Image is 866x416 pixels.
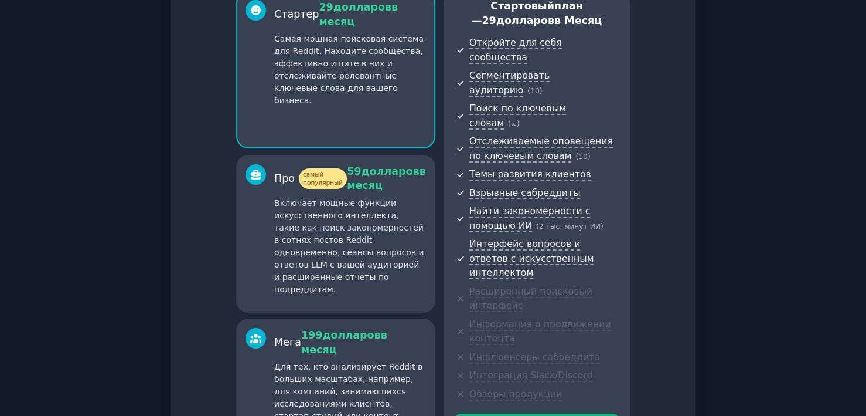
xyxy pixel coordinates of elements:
[469,286,592,312] font: Расширенный поисковый интерфейс
[554,15,602,26] font: в месяц
[482,15,496,26] font: 29
[601,222,604,231] font: )
[469,70,550,96] font: Сегментировать аудиторию
[469,370,593,381] font: Интеграция Slack/Discord
[274,34,424,105] font: Самая мощная поисковая система для Reddit. Находите сообщества, эффективно ищите в них и отслежив...
[347,165,361,177] font: 59
[469,388,562,400] font: Обзоры продукции
[319,1,333,13] font: 29
[540,87,543,95] font: )
[322,329,380,341] font: долларов
[527,87,530,95] font: (
[469,187,581,198] font: Взрывные сабреддиты
[508,120,511,128] font: (
[536,222,539,231] font: (
[469,136,613,161] font: Отслеживаемые оповещения по ключевым словам
[517,120,520,128] font: )
[469,238,594,278] font: Интерфейс вопросов и ответов с искусственным интеллектом
[469,103,566,128] font: Поиск по ключевым словам
[274,173,295,184] font: Про
[469,168,591,180] font: Темы развития клиентов
[496,15,554,26] font: долларов
[301,329,323,341] font: 199
[539,222,601,231] font: 2 тыс. минут ИИ
[274,336,301,348] font: Мега
[301,329,387,356] font: в месяц
[469,37,562,63] font: Откройте для себя сообщества
[469,351,600,363] font: Инфлюенсеры сабреддита
[274,8,319,20] font: Стартер
[578,153,588,161] font: 10
[588,153,591,161] font: )
[530,87,540,95] font: 10
[303,171,343,186] font: самый популярный
[333,1,391,13] font: долларов
[319,1,398,28] font: в месяц
[575,153,578,161] font: (
[274,198,424,294] font: Включает мощные функции искусственного интеллекта, такие как поиск закономерностей в сотнях посто...
[469,319,611,344] font: Информация о продвижении контента
[469,205,591,231] font: Найти закономерности с помощью ИИ
[511,120,517,128] font: ∞
[361,165,419,177] font: долларов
